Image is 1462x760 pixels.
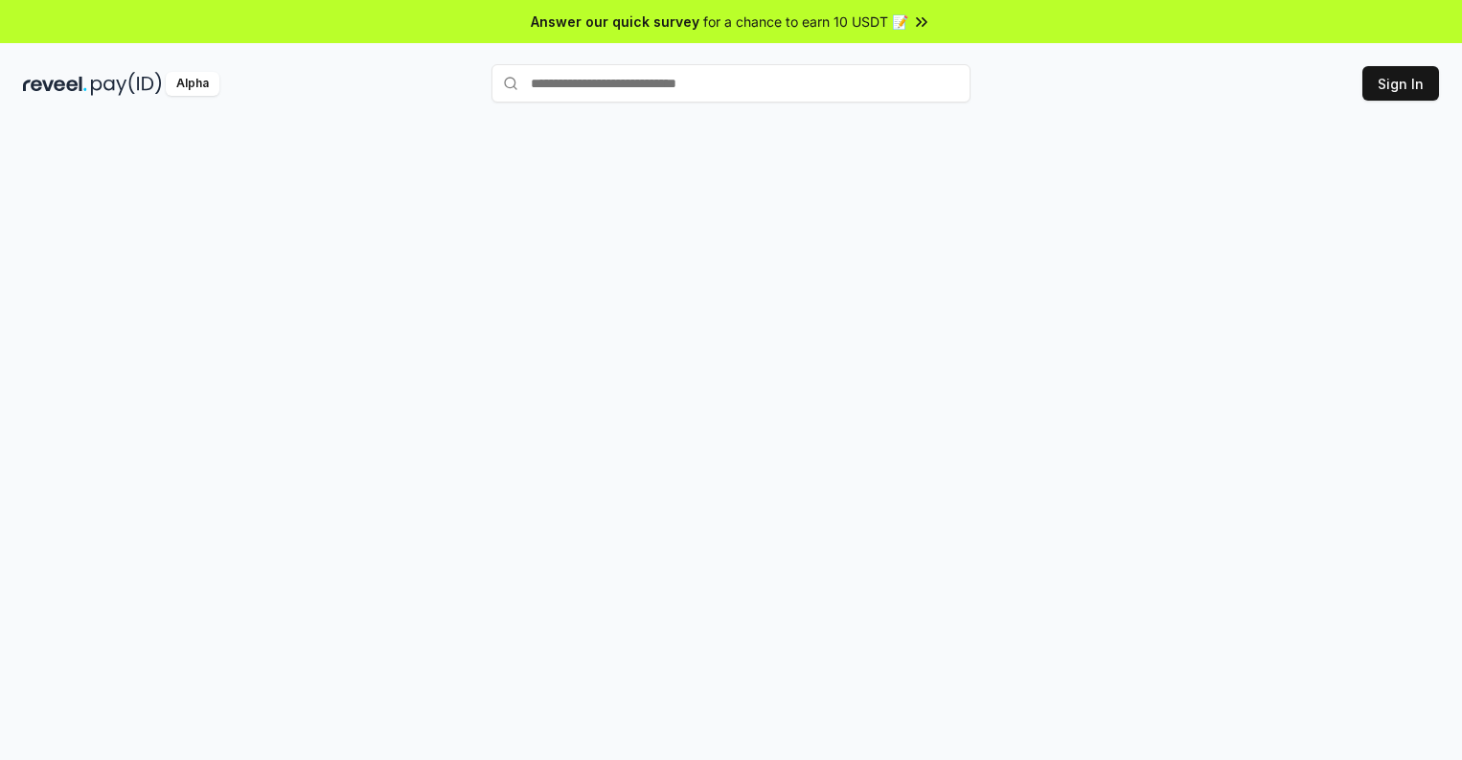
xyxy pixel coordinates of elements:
[166,72,219,96] div: Alpha
[1362,66,1439,101] button: Sign In
[23,72,87,96] img: reveel_dark
[531,12,699,32] span: Answer our quick survey
[703,12,908,32] span: for a chance to earn 10 USDT 📝
[91,72,162,96] img: pay_id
